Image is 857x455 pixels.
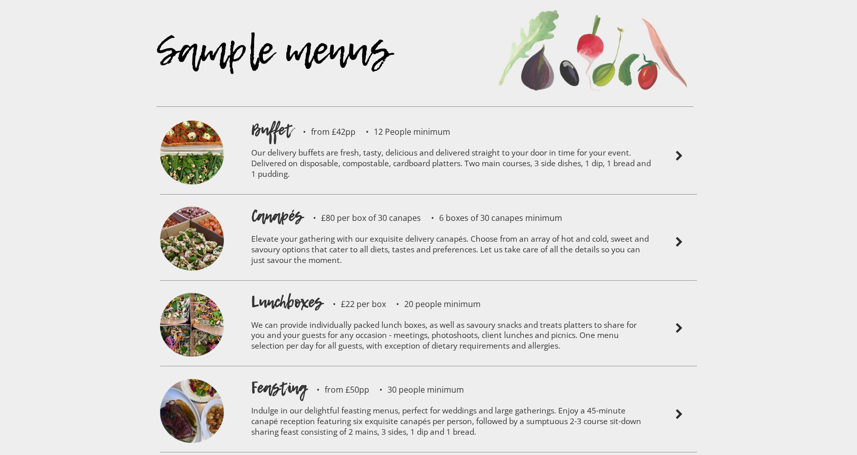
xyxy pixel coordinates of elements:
[386,300,481,308] p: 20 people minimum
[157,45,487,106] div: Sample menus
[306,386,369,394] p: from £50pp
[421,214,562,222] p: 6 boxes of 30 canapes minimum
[251,205,303,227] h1: Canapés
[356,128,450,136] p: 12 People minimum
[251,376,306,399] h1: Feasting
[251,399,651,447] p: Indulge in our delightful feasting menus, perfect for weddings and large gatherings. Enjoy a 45-m...
[251,313,651,361] p: We can provide individually packed lunch boxes, as well as savoury snacks and treats platters to ...
[293,128,356,136] p: from £42pp
[303,214,421,222] p: £80 per box of 30 canapes
[323,300,386,308] p: £22 per box
[369,386,464,394] p: 30 people minimum
[251,227,651,275] p: Elevate your gathering with our exquisite delivery canapés. Choose from an array of hot and cold,...
[251,141,651,189] p: Our delivery buffets are fresh, tasty, delicious and delivered straight to your door in time for ...
[251,291,323,313] h1: Lunchboxes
